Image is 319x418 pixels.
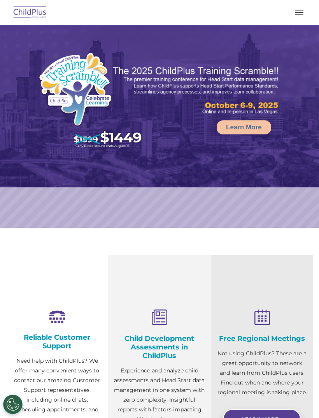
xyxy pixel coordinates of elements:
[3,395,23,414] button: Cookies Settings
[217,349,307,397] p: Not using ChildPlus? These are a great opportunity to network and learn from ChildPlus users. Fin...
[12,4,48,22] img: ChildPlus by Procare Solutions
[217,334,307,343] h4: Free Regional Meetings
[114,334,205,360] h4: Child Development Assessments in ChildPlus
[12,333,102,350] h4: Reliable Customer Support
[217,120,271,134] a: Learn More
